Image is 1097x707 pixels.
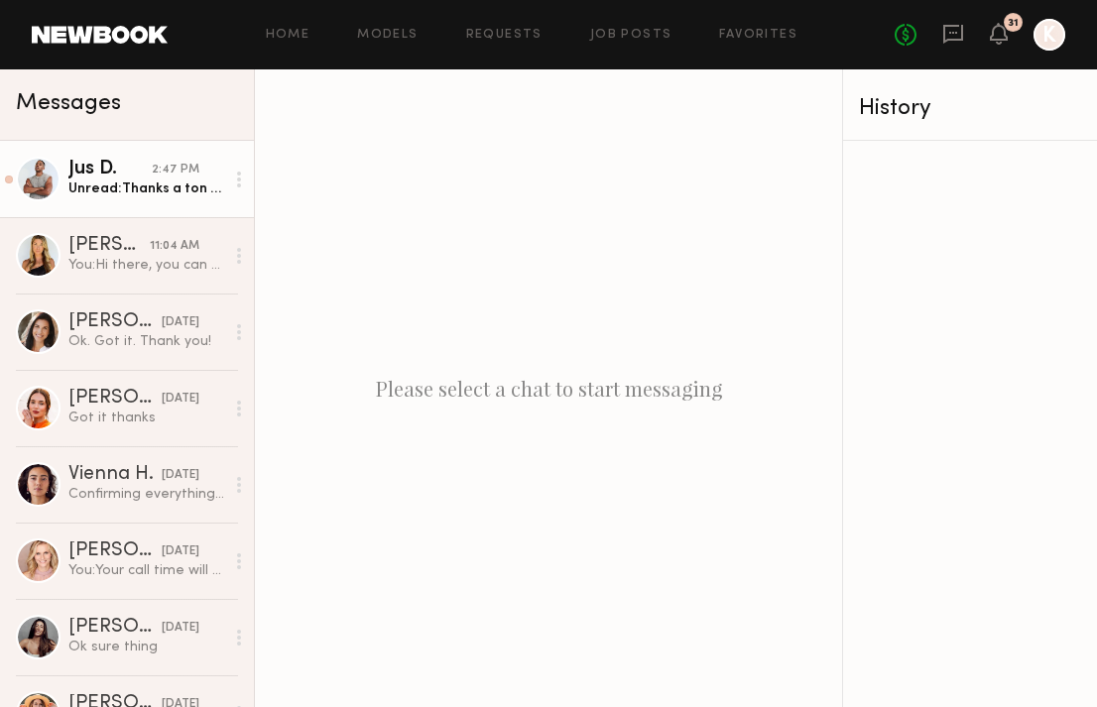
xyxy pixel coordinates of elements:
[68,561,224,580] div: You: Your call time will be at 3pm. We'll be there earlier. Thanks!
[68,312,162,332] div: [PERSON_NAME]
[68,541,162,561] div: [PERSON_NAME]
[162,542,199,561] div: [DATE]
[68,160,152,179] div: Jus D.
[68,332,224,351] div: Ok. Got it. Thank you!
[466,29,543,42] a: Requests
[68,236,150,256] div: [PERSON_NAME]
[255,69,842,707] div: Please select a chat to start messaging
[357,29,418,42] a: Models
[1008,18,1019,29] div: 31
[68,256,224,275] div: You: Hi there, you can be released, thank you!
[162,619,199,638] div: [DATE]
[68,485,224,504] div: Confirming everything! I’ll come with my hair straightened as well
[1034,19,1065,51] a: K
[68,638,224,656] div: Ok sure thing
[68,409,224,427] div: Got it thanks
[16,92,121,115] span: Messages
[719,29,797,42] a: Favorites
[68,179,224,198] div: Unread: Thanks a ton for a great day! Cant wait to see how everything comes out! Cheers
[150,237,199,256] div: 11:04 AM
[68,618,162,638] div: [PERSON_NAME]
[68,389,162,409] div: [PERSON_NAME]
[152,161,199,179] div: 2:47 PM
[68,465,162,485] div: Vienna H.
[266,29,310,42] a: Home
[162,313,199,332] div: [DATE]
[859,97,1081,120] div: History
[590,29,672,42] a: Job Posts
[162,466,199,485] div: [DATE]
[162,390,199,409] div: [DATE]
